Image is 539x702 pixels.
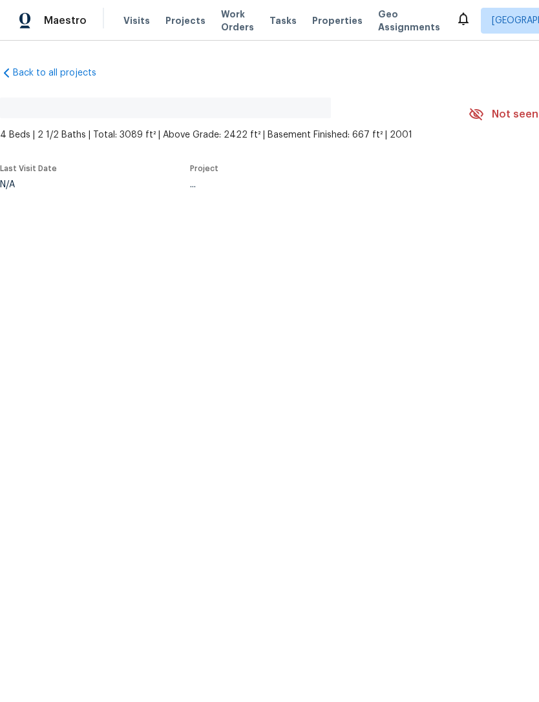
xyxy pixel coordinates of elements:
span: Properties [312,14,363,27]
span: Maestro [44,14,87,27]
div: ... [190,180,438,189]
span: Projects [165,14,206,27]
span: Visits [123,14,150,27]
span: Project [190,165,218,172]
span: Geo Assignments [378,8,440,34]
span: Work Orders [221,8,254,34]
span: Tasks [269,16,297,25]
